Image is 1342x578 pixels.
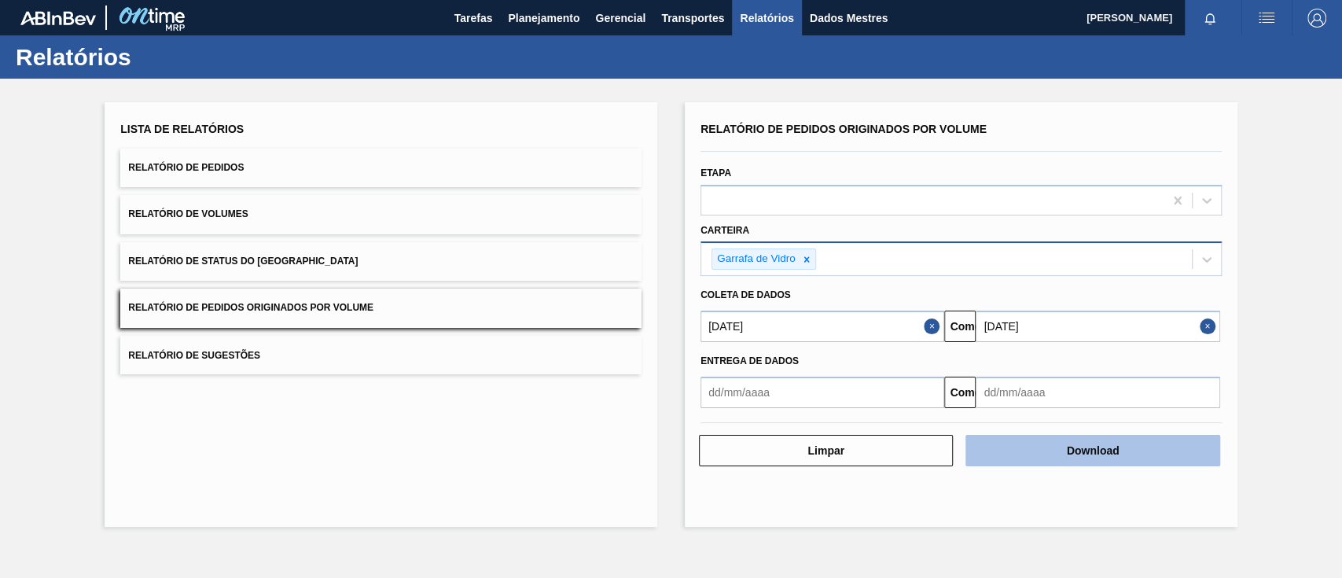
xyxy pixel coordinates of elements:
font: Transportes [661,12,724,24]
font: Garrafa de Vidro [717,252,796,264]
font: Download [1067,444,1120,457]
font: Etapa [700,168,731,179]
input: dd/mm/aaaa [976,311,1219,342]
font: [PERSON_NAME] [1086,12,1172,24]
font: Relatórios [740,12,793,24]
font: Relatório de Pedidos Originados por Volume [128,303,373,314]
input: dd/mm/aaaa [976,377,1219,408]
input: dd/mm/aaaa [700,311,944,342]
font: Dados Mestres [810,12,888,24]
button: Relatório de Pedidos [120,149,642,187]
font: Carteira [700,225,749,236]
font: Planejamento [508,12,579,24]
button: Download [965,435,1219,466]
font: Relatório de Volumes [128,209,248,220]
img: TNhmsLtSVTkK8tSr43FrP2fwEKptu5GPRR3wAAAABJRU5ErkJggg== [20,11,96,25]
font: Relatório de Pedidos Originados por Volume [700,123,987,135]
font: Comeu [950,320,987,333]
font: Relatório de Status do [GEOGRAPHIC_DATA] [128,256,358,267]
button: Fechar [924,311,944,342]
input: dd/mm/aaaa [700,377,944,408]
font: Lista de Relatórios [120,123,244,135]
button: Relatório de Volumes [120,195,642,234]
button: Limpar [699,435,953,466]
button: Relatório de Status do [GEOGRAPHIC_DATA] [120,242,642,281]
font: Limpar [807,444,844,457]
font: Relatório de Sugestões [128,349,260,360]
font: Gerencial [595,12,645,24]
font: Relatório de Pedidos [128,162,244,173]
font: Coleta de dados [700,289,791,300]
img: ações do usuário [1257,9,1276,28]
font: Tarefas [454,12,493,24]
font: Relatórios [16,44,131,70]
font: Comeu [950,386,987,399]
button: Relatório de Pedidos Originados por Volume [120,289,642,327]
button: Comeu [944,377,976,408]
img: Sair [1307,9,1326,28]
button: Comeu [944,311,976,342]
button: Relatório de Sugestões [120,336,642,374]
button: Fechar [1200,311,1220,342]
font: Entrega de dados [700,355,799,366]
button: Notificações [1185,7,1235,29]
